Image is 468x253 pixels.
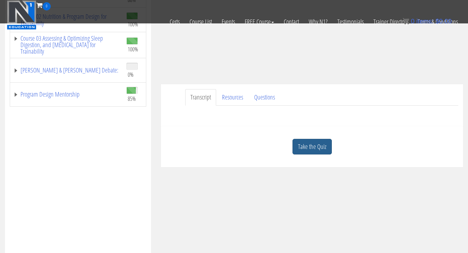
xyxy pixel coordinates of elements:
a: Events [217,10,240,33]
bdi: 0.00 [435,18,452,25]
a: Resources [217,89,248,106]
a: Transcript [185,89,216,106]
a: 0 [36,1,51,9]
a: Take the Quiz [292,139,332,155]
span: 100% [128,46,138,53]
a: Why N1? [304,10,332,33]
span: items: [416,18,434,25]
a: 0 items: $0.00 [403,18,452,25]
a: Terms & Conditions [413,10,463,33]
a: Program Design Mentorship [13,91,120,98]
a: FREE Course [240,10,279,33]
a: Questions [249,89,280,106]
a: [PERSON_NAME] & [PERSON_NAME] Debate: [13,67,120,73]
a: Certs [165,10,185,33]
a: Course 03 Assessing & Optimizing Sleep Digestion, and [MEDICAL_DATA] for Trainability [13,35,120,55]
a: Trainer Directory [369,10,413,33]
a: Contact [279,10,304,33]
span: $ [435,18,439,25]
span: 85% [128,95,136,102]
span: 0% [128,71,134,78]
a: Testimonials [332,10,369,33]
a: Course List [185,10,217,33]
span: 0 [411,18,414,25]
span: 0 [43,2,51,10]
img: n1-education [7,0,36,30]
img: icon11.png [403,18,409,24]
